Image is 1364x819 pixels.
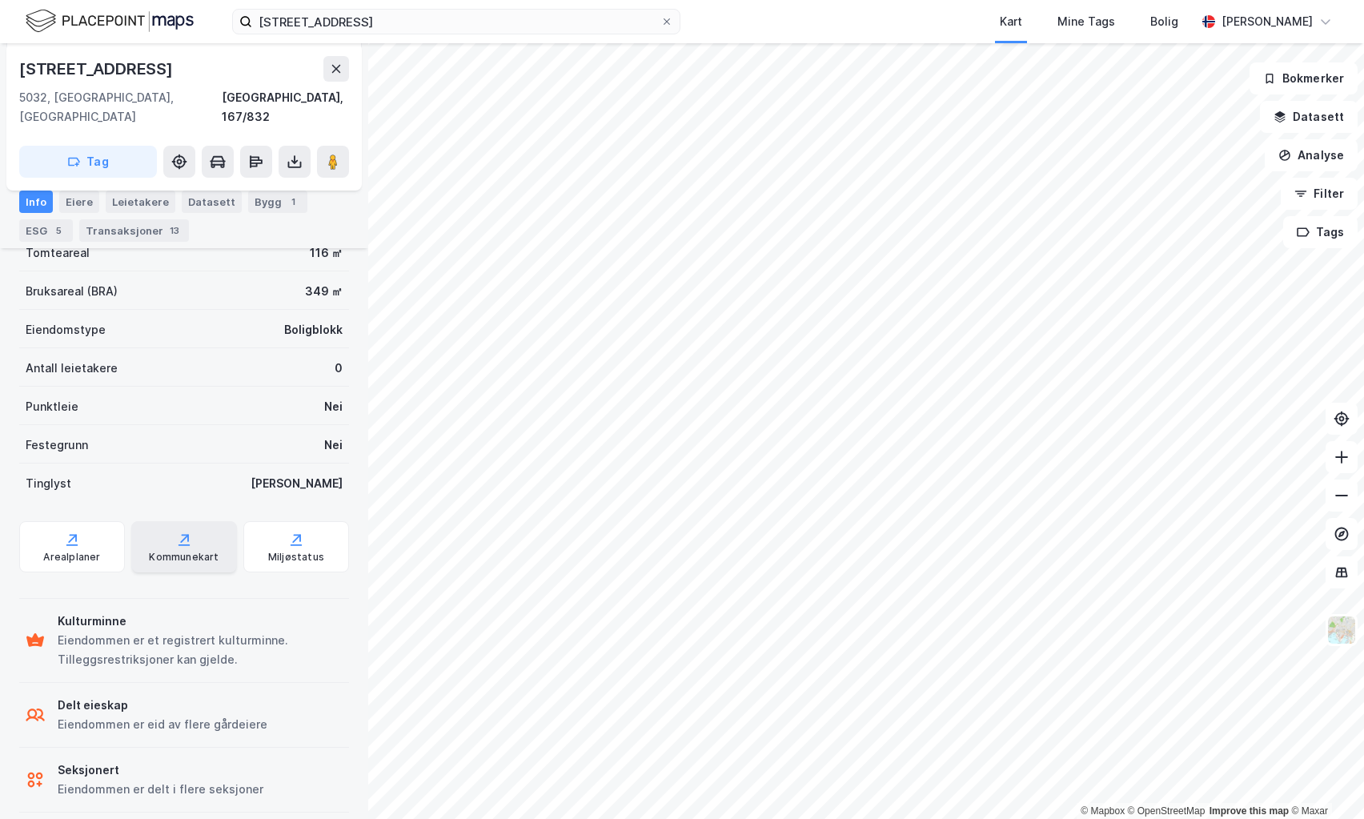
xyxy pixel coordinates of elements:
[324,397,343,416] div: Nei
[1284,742,1364,819] iframe: Chat Widget
[58,612,343,631] div: Kulturminne
[166,223,183,239] div: 13
[324,436,343,455] div: Nei
[19,56,176,82] div: [STREET_ADDRESS]
[19,219,73,242] div: ESG
[1284,742,1364,819] div: Kontrollprogram for chat
[182,191,242,213] div: Datasett
[1081,805,1125,817] a: Mapbox
[79,219,189,242] div: Transaksjoner
[19,191,53,213] div: Info
[58,696,267,715] div: Delt eieskap
[58,715,267,734] div: Eiendommen er eid av flere gårdeiere
[26,7,194,35] img: logo.f888ab2527a4732fd821a326f86c7f29.svg
[26,320,106,339] div: Eiendomstype
[1260,101,1358,133] button: Datasett
[26,359,118,378] div: Antall leietakere
[26,436,88,455] div: Festegrunn
[1128,805,1206,817] a: OpenStreetMap
[43,551,100,564] div: Arealplaner
[252,10,660,34] input: Søk på adresse, matrikkel, gårdeiere, leietakere eller personer
[1000,12,1022,31] div: Kart
[1283,216,1358,248] button: Tags
[1150,12,1178,31] div: Bolig
[1057,12,1115,31] div: Mine Tags
[19,146,157,178] button: Tag
[58,780,263,799] div: Eiendommen er delt i flere seksjoner
[285,194,301,210] div: 1
[1281,178,1358,210] button: Filter
[58,761,263,780] div: Seksjonert
[1265,139,1358,171] button: Analyse
[335,359,343,378] div: 0
[59,191,99,213] div: Eiere
[1250,62,1358,94] button: Bokmerker
[1222,12,1313,31] div: [PERSON_NAME]
[1210,805,1289,817] a: Improve this map
[305,282,343,301] div: 349 ㎡
[26,243,90,263] div: Tomteareal
[284,320,343,339] div: Boligblokk
[268,551,324,564] div: Miljøstatus
[26,397,78,416] div: Punktleie
[26,282,118,301] div: Bruksareal (BRA)
[19,88,222,126] div: 5032, [GEOGRAPHIC_DATA], [GEOGRAPHIC_DATA]
[222,88,349,126] div: [GEOGRAPHIC_DATA], 167/832
[251,474,343,493] div: [PERSON_NAME]
[1326,615,1357,645] img: Z
[149,551,219,564] div: Kommunekart
[58,631,343,669] div: Eiendommen er et registrert kulturminne. Tilleggsrestriksjoner kan gjelde.
[26,474,71,493] div: Tinglyst
[310,243,343,263] div: 116 ㎡
[248,191,307,213] div: Bygg
[106,191,175,213] div: Leietakere
[50,223,66,239] div: 5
